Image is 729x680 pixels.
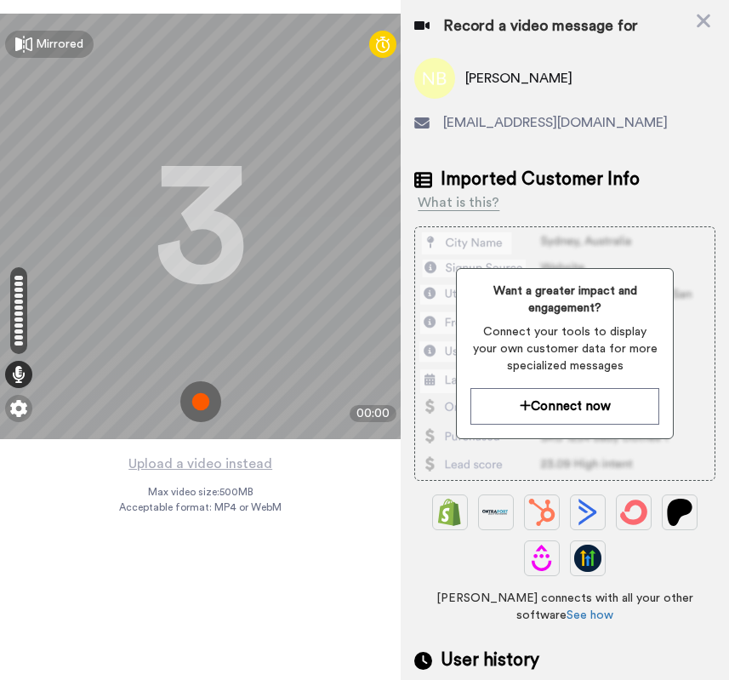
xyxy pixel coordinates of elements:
img: ActiveCampaign [574,499,601,526]
div: 00:00 [350,405,396,422]
div: What is this? [418,192,499,213]
img: ic_record_start.svg [180,381,221,422]
img: ConvertKit [620,499,647,526]
img: Ontraport [482,499,510,526]
button: Connect now [470,388,659,425]
span: [EMAIL_ADDRESS][DOMAIN_NAME] [443,112,668,133]
span: Max video size: 500 MB [148,485,253,499]
span: [PERSON_NAME] connects with all your other software [414,590,715,624]
div: 3 [154,163,248,290]
img: GoHighLevel [574,545,601,572]
span: Want a greater impact and engagement? [470,283,659,317]
span: User history [441,648,539,673]
img: Drip [528,545,555,572]
span: Connect your tools to display your own customer data for more specialized messages [470,323,659,374]
img: Patreon [666,499,693,526]
img: Shopify [436,499,464,526]
a: See how [567,609,613,621]
img: Hubspot [528,499,555,526]
span: Acceptable format: MP4 or WebM [119,500,282,514]
button: Upload a video instead [123,453,277,475]
span: Imported Customer Info [441,167,640,192]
